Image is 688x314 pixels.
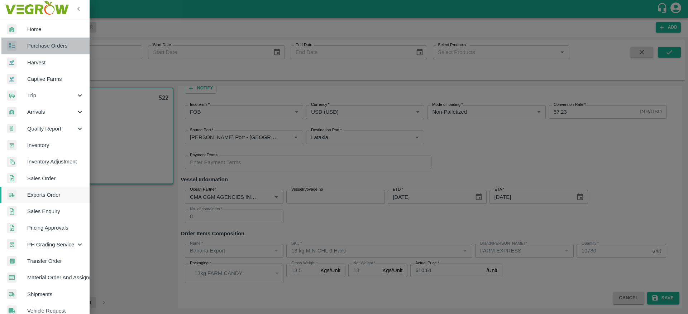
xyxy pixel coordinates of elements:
img: whInventory [7,140,16,151]
img: sales [7,173,16,183]
img: inventory [7,157,16,167]
img: harvest [7,74,16,84]
span: Transfer Order [27,257,84,265]
img: whTracker [7,239,16,250]
img: shipments [7,190,16,200]
img: harvest [7,57,16,68]
span: Captive Farms [27,75,84,83]
span: Purchase Orders [27,42,84,50]
span: PH Grading Service [27,241,76,249]
img: shipments [7,289,16,299]
img: reciept [7,41,16,51]
span: Sales Enquiry [27,207,84,215]
span: Sales Order [27,175,84,182]
img: whArrival [7,24,16,35]
span: Inventory Adjustment [27,158,84,166]
span: Home [27,25,84,33]
img: sales [7,206,16,217]
span: Pricing Approvals [27,224,84,232]
img: whArrival [7,107,16,117]
span: Harvest [27,59,84,67]
img: whTransfer [7,256,16,266]
span: Trip [27,92,76,99]
span: Exports Order [27,191,84,199]
span: Shipments [27,290,84,298]
img: sales [7,223,16,233]
span: Inventory [27,141,84,149]
img: centralMaterial [7,273,16,283]
span: Quality Report [27,125,76,133]
span: Arrivals [27,108,76,116]
img: qualityReport [7,124,16,133]
img: delivery [7,90,16,101]
span: Material Order And Assignment [27,274,84,281]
